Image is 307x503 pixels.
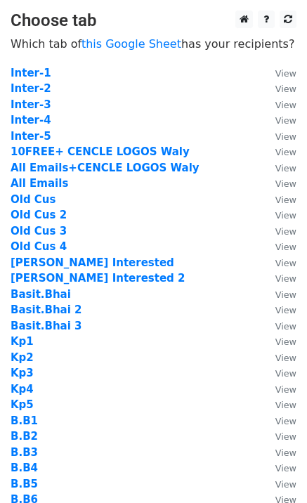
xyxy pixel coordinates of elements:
small: View [275,337,296,347]
a: View [261,398,296,411]
a: B.B3 [11,446,38,459]
a: View [261,414,296,427]
small: View [275,210,296,221]
a: All Emails+CENCLE LOGOS Waly [11,162,200,174]
small: View [275,400,296,410]
a: View [261,367,296,379]
p: Which tab of has your recipients? [11,37,296,51]
a: View [261,351,296,364]
a: this Google Sheet [81,37,181,51]
a: Old Cus 4 [11,240,67,253]
a: View [261,209,296,221]
a: View [261,114,296,126]
a: [PERSON_NAME] Interested 2 [11,272,185,285]
a: Kp4 [11,383,34,396]
a: B.B4 [11,462,38,474]
a: Kp3 [11,367,34,379]
a: Inter-4 [11,114,51,126]
small: View [275,305,296,315]
small: View [275,289,296,300]
a: B.B5 [11,478,38,490]
iframe: Chat Widget [237,436,307,503]
small: View [275,195,296,205]
small: View [275,353,296,363]
a: Basit.Bhai [11,288,71,301]
small: View [275,226,296,237]
small: View [275,431,296,442]
a: View [261,130,296,143]
small: View [275,258,296,268]
small: View [275,368,296,379]
a: View [261,225,296,237]
a: 10FREE+ CENCLE LOGOS Waly [11,145,190,158]
a: View [261,82,296,95]
a: Kp5 [11,398,34,411]
a: View [261,335,296,348]
a: View [261,193,296,206]
a: Kp2 [11,351,34,364]
a: All Emails [11,177,68,190]
a: View [261,256,296,269]
a: Inter-2 [11,82,51,95]
a: View [261,430,296,443]
a: B.B2 [11,430,38,443]
a: Basit.Bhai 3 [11,320,82,332]
a: Inter-3 [11,98,51,111]
small: View [275,178,296,189]
small: View [275,100,296,110]
a: Old Cus [11,193,55,206]
small: View [275,115,296,126]
small: View [275,273,296,284]
small: View [275,84,296,94]
small: View [275,242,296,252]
small: View [275,68,296,79]
small: View [275,321,296,332]
a: B.B1 [11,414,38,427]
small: View [275,384,296,395]
a: [PERSON_NAME] Interested [11,256,174,269]
a: View [261,303,296,316]
a: Old Cus 3 [11,225,67,237]
a: Old Cus 2 [11,209,67,221]
a: View [261,177,296,190]
small: View [275,163,296,174]
small: View [275,147,296,157]
a: View [261,320,296,332]
a: View [261,383,296,396]
a: Inter-5 [11,130,51,143]
strong: Inter-1 [11,67,51,79]
a: View [261,272,296,285]
a: View [261,240,296,253]
a: View [261,288,296,301]
a: View [261,67,296,79]
a: Basit.Bhai 2 [11,303,82,316]
a: Kp1 [11,335,34,348]
a: View [261,98,296,111]
h3: Choose tab [11,11,296,31]
small: View [275,416,296,426]
small: View [275,131,296,142]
